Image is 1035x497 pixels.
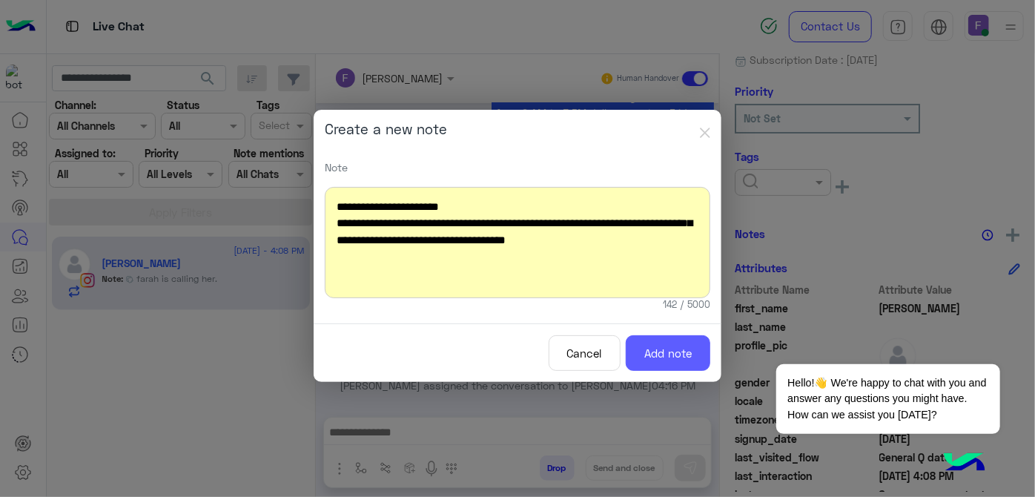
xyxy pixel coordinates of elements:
h5: Create a new note [325,121,447,138]
p: Note [325,159,710,175]
span: Hello!👋 We're happy to chat with you and answer any questions you might have. How can we assist y... [776,364,999,434]
button: Cancel [549,335,621,372]
img: hulul-logo.png [939,438,991,490]
small: 142 / 5000 [663,298,710,312]
img: close [700,128,710,138]
button: Add note [626,335,710,372]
